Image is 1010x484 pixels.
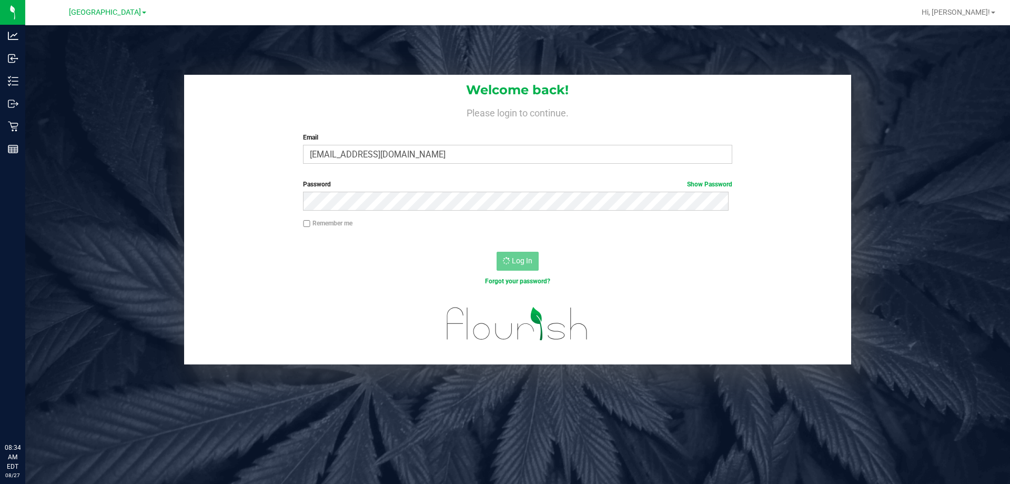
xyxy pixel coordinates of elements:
[8,76,18,86] inline-svg: Inventory
[184,83,851,97] h1: Welcome back!
[303,181,331,188] span: Password
[922,8,990,16] span: Hi, [PERSON_NAME]!
[5,471,21,479] p: 08/27
[497,252,539,271] button: Log In
[303,219,352,228] label: Remember me
[434,297,601,351] img: flourish_logo.svg
[8,98,18,109] inline-svg: Outbound
[69,8,141,17] span: [GEOGRAPHIC_DATA]
[512,256,532,265] span: Log In
[8,144,18,154] inline-svg: Reports
[5,443,21,471] p: 08:34 AM EDT
[8,121,18,132] inline-svg: Retail
[303,220,310,228] input: Remember me
[8,53,18,64] inline-svg: Inbound
[303,133,732,142] label: Email
[8,31,18,41] inline-svg: Analytics
[184,105,851,118] h4: Please login to continue.
[485,278,550,285] a: Forgot your password?
[687,181,732,188] a: Show Password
